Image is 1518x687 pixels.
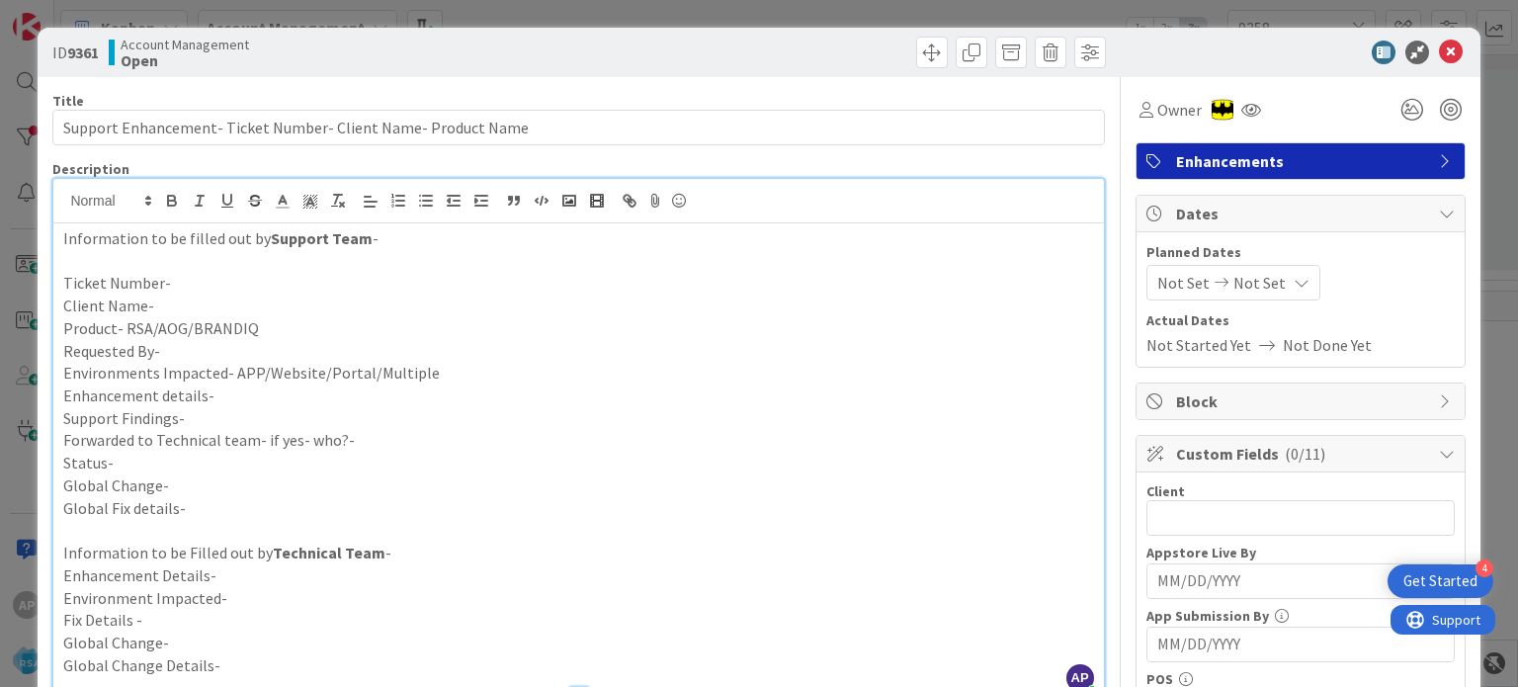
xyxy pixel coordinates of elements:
[1283,333,1372,357] span: Not Done Yet
[1146,333,1251,357] span: Not Started Yet
[52,92,84,110] label: Title
[63,317,1093,340] p: Product- RSA/AOG/BRANDIQ
[1157,564,1444,598] input: MM/DD/YYYY
[63,474,1093,497] p: Global Change-
[1212,99,1233,121] img: AC
[1146,546,1455,559] div: Appstore Live By
[1146,482,1185,500] label: Client
[1403,571,1477,591] div: Get Started
[63,340,1093,363] p: Requested By-
[63,654,1093,677] p: Global Change Details-
[1146,242,1455,263] span: Planned Dates
[63,272,1093,295] p: Ticket Number-
[1388,564,1493,598] div: Open Get Started checklist, remaining modules: 4
[1157,98,1202,122] span: Owner
[1176,202,1429,225] span: Dates
[52,160,129,178] span: Description
[67,43,99,62] b: 9361
[63,407,1093,430] p: Support Findings-
[63,609,1093,632] p: Fix Details -
[63,497,1093,520] p: Global Fix details-
[63,452,1093,474] p: Status-
[1476,559,1493,577] div: 4
[273,543,385,562] strong: Technical Team
[63,362,1093,385] p: Environments Impacted- APP/Website/Portal/Multiple
[121,52,249,68] b: Open
[1157,628,1444,661] input: MM/DD/YYYY
[63,295,1093,317] p: Client Name-
[63,564,1093,587] p: Enhancement Details-
[1176,389,1429,413] span: Block
[63,385,1093,407] p: Enhancement details-
[1157,271,1210,295] span: Not Set
[63,429,1093,452] p: Forwarded to Technical team- if yes- who?-
[1146,609,1455,623] div: App Submission By
[1176,149,1429,173] span: Enhancements
[52,110,1104,145] input: type card name here...
[1146,672,1455,686] div: POS
[121,37,249,52] span: Account Management
[1233,271,1286,295] span: Not Set
[52,41,99,64] span: ID
[1285,444,1325,464] span: ( 0/11 )
[63,587,1093,610] p: Environment Impacted-
[1146,310,1455,331] span: Actual Dates
[63,227,1093,250] p: Information to be filled out by -
[63,542,1093,564] p: Information to be Filled out by -
[63,632,1093,654] p: Global Change-
[271,228,373,248] strong: Support Team
[42,3,90,27] span: Support
[1176,442,1429,466] span: Custom Fields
